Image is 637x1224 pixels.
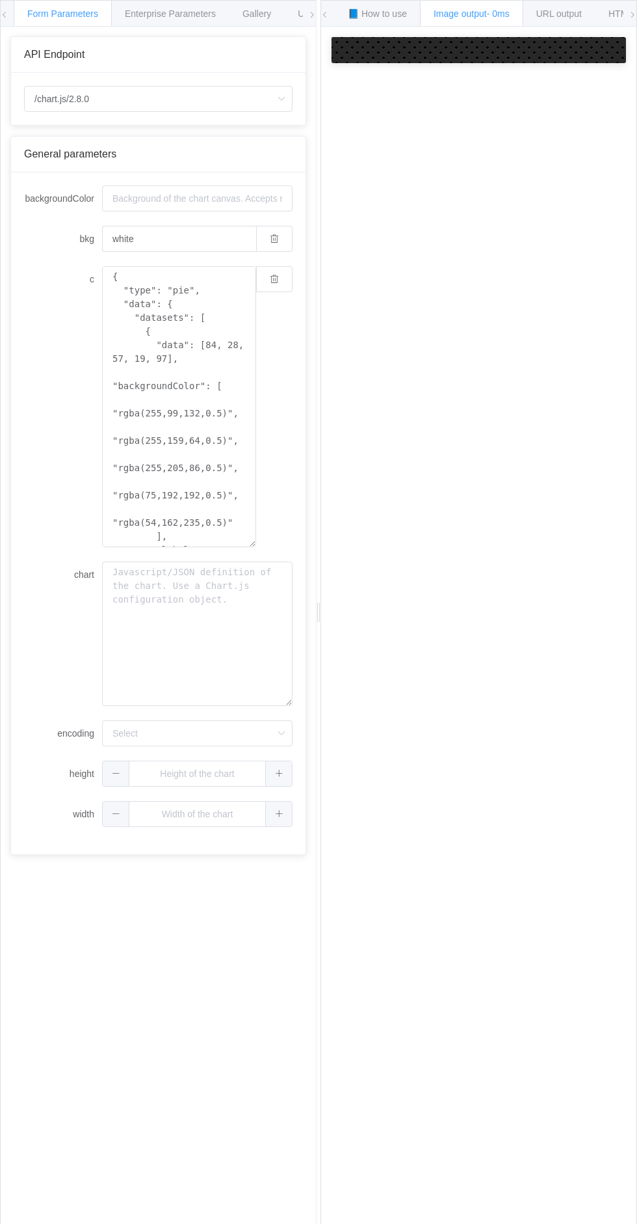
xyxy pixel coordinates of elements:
[24,185,102,211] label: backgroundColor
[24,720,102,746] label: encoding
[102,226,256,252] input: Background of the chart canvas. Accepts rgb (rgb(255,255,120)), colors (red), and url-encoded hex...
[24,761,102,787] label: height
[24,801,102,827] label: width
[434,8,510,19] span: Image output
[24,562,102,588] label: chart
[102,761,292,787] input: Height of the chart
[24,266,102,292] label: c
[24,49,84,60] span: API Endpoint
[125,8,216,19] span: Enterprise Parameters
[24,86,292,112] input: Select
[487,8,510,19] span: - 0ms
[27,8,98,19] span: Form Parameters
[242,8,271,19] span: Gallery
[348,8,407,19] span: 📘 How to use
[102,801,292,827] input: Width of the chart
[24,226,102,252] label: bkg
[536,8,582,19] span: URL output
[102,720,292,746] input: Select
[102,185,292,211] input: Background of the chart canvas. Accepts rgb (rgb(255,255,120)), colors (red), and url-encoded hex...
[24,148,116,159] span: General parameters
[298,8,365,19] span: URL Parameters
